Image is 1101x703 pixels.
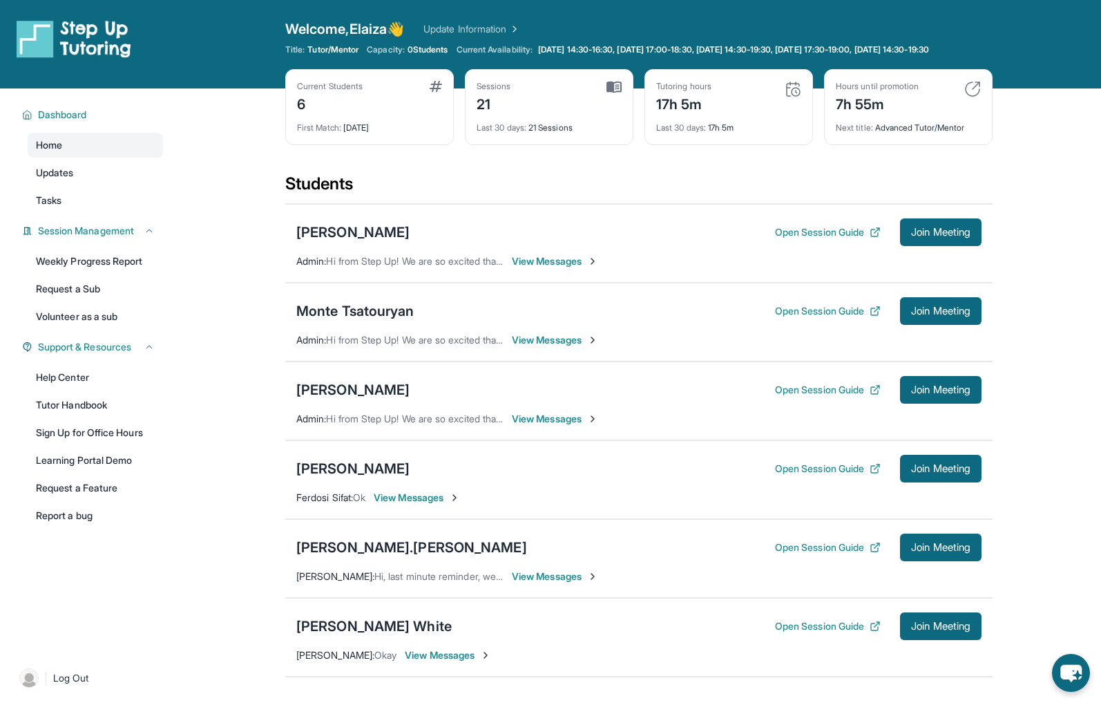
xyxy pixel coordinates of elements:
[297,81,363,92] div: Current Students
[775,462,881,476] button: Open Session Guide
[296,459,410,478] div: [PERSON_NAME]
[296,570,374,582] span: [PERSON_NAME] :
[19,668,39,688] img: user-img
[775,225,881,239] button: Open Session Guide
[285,19,404,39] span: Welcome, Elaiza 👋
[296,617,452,636] div: [PERSON_NAME] White
[28,249,163,274] a: Weekly Progress Report
[36,138,62,152] span: Home
[53,671,89,685] span: Log Out
[353,491,365,503] span: Ok
[606,81,622,93] img: card
[38,224,134,238] span: Session Management
[911,228,970,236] span: Join Meeting
[477,114,622,133] div: 21 Sessions
[836,92,919,114] div: 7h 55m
[28,304,163,329] a: Volunteer as a sub
[297,114,442,133] div: [DATE]
[296,538,527,557] div: [PERSON_NAME].[PERSON_NAME]
[911,307,970,315] span: Join Meeting
[408,44,448,55] span: 0 Students
[28,476,163,500] a: Request a Feature
[28,276,163,301] a: Request a Sub
[836,81,919,92] div: Hours until promotion
[32,340,155,354] button: Support & Resources
[44,670,48,686] span: |
[430,81,442,92] img: card
[28,420,163,445] a: Sign Up for Office Hours
[297,92,363,114] div: 6
[296,413,326,424] span: Admin :
[656,122,706,133] span: Last 30 days :
[587,413,598,424] img: Chevron-Right
[367,44,405,55] span: Capacity:
[14,663,163,693] a: |Log Out
[900,455,982,482] button: Join Meeting
[36,194,61,207] span: Tasks
[374,491,460,505] span: View Messages
[296,255,326,267] span: Admin :
[285,44,305,55] span: Title:
[32,108,155,122] button: Dashboard
[477,81,511,92] div: Sessions
[836,114,981,133] div: Advanced Tutor/Mentor
[28,160,163,185] a: Updates
[775,619,881,633] button: Open Session Guide
[296,649,374,661] span: [PERSON_NAME] :
[775,541,881,554] button: Open Session Guide
[538,44,929,55] span: [DATE] 14:30-16:30, [DATE] 17:00-18:30, [DATE] 14:30-19:30, [DATE] 17:30-19:00, [DATE] 14:30-19:30
[656,114,801,133] div: 17h 5m
[285,173,993,203] div: Students
[296,223,410,242] div: [PERSON_NAME]
[38,108,87,122] span: Dashboard
[28,503,163,528] a: Report a bug
[506,22,520,36] img: Chevron Right
[1052,654,1090,692] button: chat-button
[900,218,982,246] button: Join Meeting
[836,122,873,133] span: Next title :
[656,92,711,114] div: 17h 5m
[775,383,881,397] button: Open Session Guide
[296,491,353,503] span: Ferdosi Sifat :
[656,81,711,92] div: Tutoring hours
[36,166,74,180] span: Updates
[900,534,982,561] button: Join Meeting
[512,570,598,583] span: View Messages
[785,81,801,97] img: card
[477,92,511,114] div: 21
[449,492,460,503] img: Chevron-Right
[775,304,881,318] button: Open Session Guide
[17,19,131,58] img: logo
[28,365,163,390] a: Help Center
[900,612,982,640] button: Join Meeting
[911,622,970,630] span: Join Meeting
[28,133,163,158] a: Home
[964,81,981,97] img: card
[423,22,520,36] a: Update Information
[900,297,982,325] button: Join Meeting
[28,393,163,418] a: Tutor Handbook
[38,340,131,354] span: Support & Resources
[535,44,932,55] a: [DATE] 14:30-16:30, [DATE] 17:00-18:30, [DATE] 14:30-19:30, [DATE] 17:30-19:00, [DATE] 14:30-19:30
[900,376,982,404] button: Join Meeting
[911,543,970,552] span: Join Meeting
[477,122,526,133] span: Last 30 days :
[296,301,414,321] div: Monte Tsatouryan
[512,333,598,347] span: View Messages
[296,334,326,346] span: Admin :
[480,650,491,661] img: Chevron-Right
[307,44,358,55] span: Tutor/Mentor
[28,448,163,473] a: Learning Portal Demo
[587,256,598,267] img: Chevron-Right
[587,571,598,582] img: Chevron-Right
[911,465,970,473] span: Join Meeting
[374,649,396,661] span: Okay
[28,188,163,213] a: Tasks
[297,122,341,133] span: First Match :
[587,335,598,346] img: Chevron-Right
[374,570,697,582] span: Hi, last minute reminder, we have session at 3:30-4:30 [DATE]. Thank you
[405,648,491,662] span: View Messages
[457,44,533,55] span: Current Availability:
[911,386,970,394] span: Join Meeting
[512,254,598,268] span: View Messages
